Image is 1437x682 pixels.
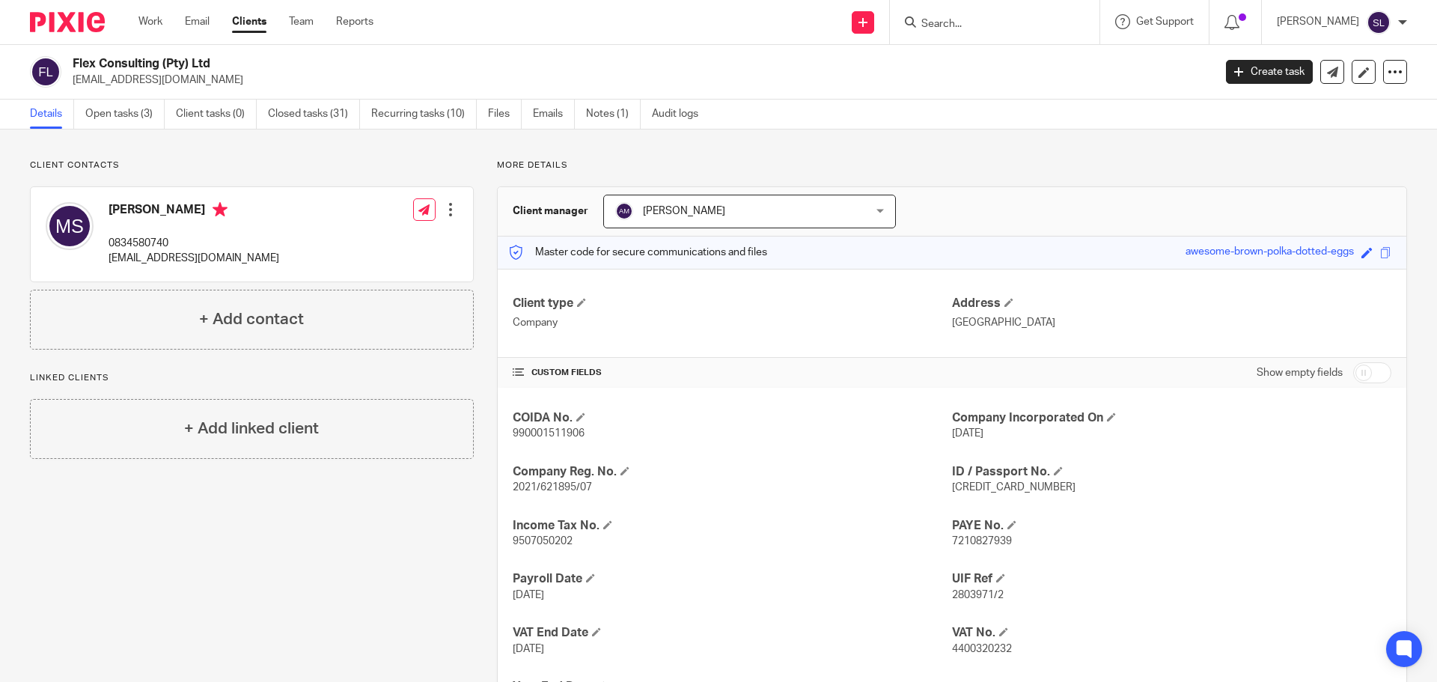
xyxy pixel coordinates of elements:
[513,367,952,379] h4: CUSTOM FIELDS
[109,202,279,221] h4: [PERSON_NAME]
[952,590,1004,600] span: 2803971/2
[73,56,977,72] h2: Flex Consulting (Pty) Ltd
[185,14,210,29] a: Email
[513,204,588,219] h3: Client manager
[1136,16,1194,27] span: Get Support
[1186,244,1354,261] div: awesome-brown-polka-dotted-eggs
[952,315,1391,330] p: [GEOGRAPHIC_DATA]
[513,625,952,641] h4: VAT End Date
[30,56,61,88] img: svg%3E
[138,14,162,29] a: Work
[586,100,641,129] a: Notes (1)
[30,372,474,384] p: Linked clients
[513,410,952,426] h4: COIDA No.
[533,100,575,129] a: Emails
[513,428,585,439] span: 990001511906
[952,518,1391,534] h4: PAYE No.
[1257,365,1343,380] label: Show empty fields
[268,100,360,129] a: Closed tasks (31)
[213,202,228,217] i: Primary
[952,410,1391,426] h4: Company Incorporated On
[488,100,522,129] a: Files
[30,159,474,171] p: Client contacts
[109,251,279,266] p: [EMAIL_ADDRESS][DOMAIN_NAME]
[513,590,544,600] span: [DATE]
[513,315,952,330] p: Company
[336,14,373,29] a: Reports
[371,100,477,129] a: Recurring tasks (10)
[952,296,1391,311] h4: Address
[176,100,257,129] a: Client tasks (0)
[73,73,1203,88] p: [EMAIL_ADDRESS][DOMAIN_NAME]
[643,206,725,216] span: [PERSON_NAME]
[1226,60,1313,84] a: Create task
[46,202,94,250] img: svg%3E
[952,644,1012,654] span: 4400320232
[952,571,1391,587] h4: UIF Ref
[513,518,952,534] h4: Income Tax No.
[232,14,266,29] a: Clients
[109,236,279,251] p: 0834580740
[289,14,314,29] a: Team
[952,428,983,439] span: [DATE]
[952,464,1391,480] h4: ID / Passport No.
[513,644,544,654] span: [DATE]
[30,12,105,32] img: Pixie
[513,464,952,480] h4: Company Reg. No.
[952,482,1076,493] span: [CREDIT_CARD_NUMBER]
[184,417,319,440] h4: + Add linked client
[1367,10,1391,34] img: svg%3E
[513,296,952,311] h4: Client type
[1277,14,1359,29] p: [PERSON_NAME]
[513,571,952,587] h4: Payroll Date
[513,536,573,546] span: 9507050202
[513,482,592,493] span: 2021/621895/07
[497,159,1407,171] p: More details
[952,625,1391,641] h4: VAT No.
[85,100,165,129] a: Open tasks (3)
[615,202,633,220] img: svg%3E
[509,245,767,260] p: Master code for secure communications and files
[952,536,1012,546] span: 7210827939
[652,100,710,129] a: Audit logs
[30,100,74,129] a: Details
[920,18,1055,31] input: Search
[199,308,304,331] h4: + Add contact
